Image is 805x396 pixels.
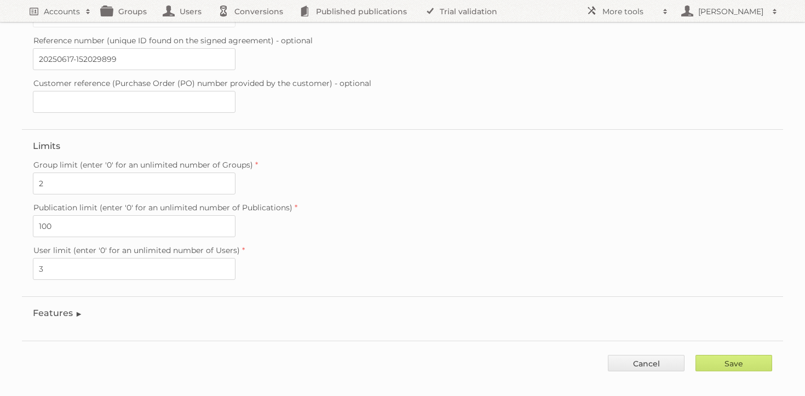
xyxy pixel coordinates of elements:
[33,160,253,170] span: Group limit (enter '0' for an unlimited number of Groups)
[33,141,60,151] legend: Limits
[695,355,772,371] input: Save
[695,6,767,17] h2: [PERSON_NAME]
[33,245,240,255] span: User limit (enter '0' for an unlimited number of Users)
[33,36,313,45] span: Reference number (unique ID found on the signed agreement) - optional
[33,203,292,213] span: Publication limit (enter '0' for an unlimited number of Publications)
[608,355,685,371] a: Cancel
[33,308,83,318] legend: Features
[44,6,80,17] h2: Accounts
[33,78,371,88] span: Customer reference (Purchase Order (PO) number provided by the customer) - optional
[602,6,657,17] h2: More tools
